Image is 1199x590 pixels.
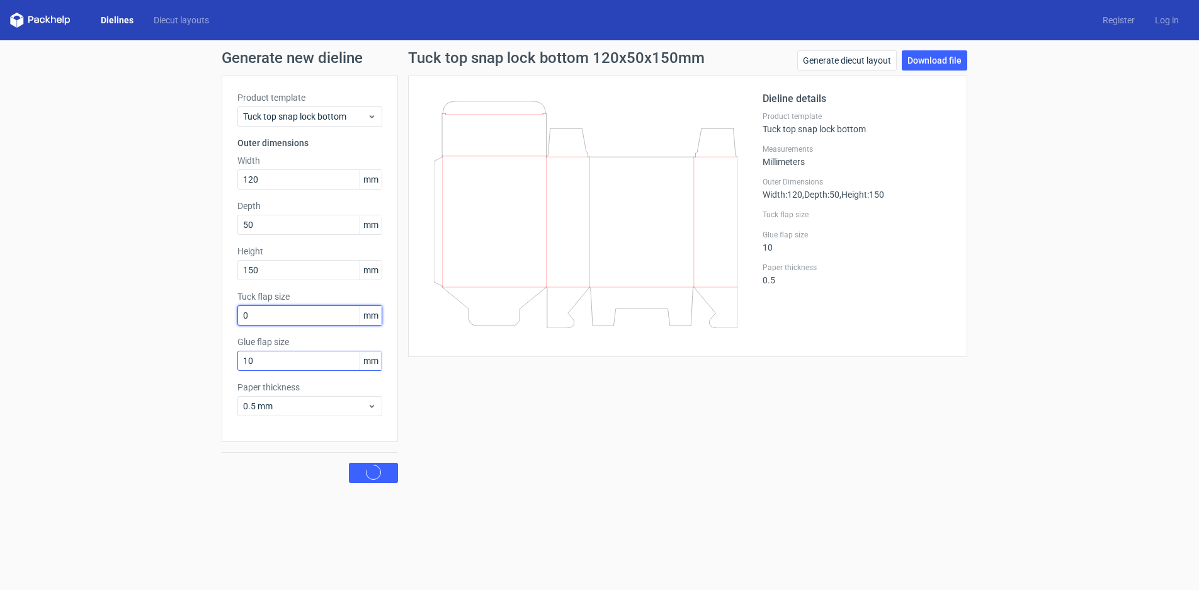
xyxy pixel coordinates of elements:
[243,400,367,412] span: 0.5 mm
[222,50,977,65] h1: Generate new dieline
[237,200,382,212] label: Depth
[144,14,219,26] a: Diecut layouts
[763,111,952,134] div: Tuck top snap lock bottom
[763,263,952,285] div: 0.5
[802,190,839,200] span: , Depth : 50
[1093,14,1145,26] a: Register
[763,230,952,252] div: 10
[763,263,952,273] label: Paper thickness
[1145,14,1189,26] a: Log in
[237,154,382,167] label: Width
[237,137,382,149] h3: Outer dimensions
[839,190,884,200] span: , Height : 150
[763,91,952,106] h2: Dieline details
[763,111,952,122] label: Product template
[763,177,952,187] label: Outer Dimensions
[360,261,382,280] span: mm
[360,215,382,234] span: mm
[763,230,952,240] label: Glue flap size
[797,50,897,71] a: Generate diecut layout
[902,50,967,71] a: Download file
[763,144,952,154] label: Measurements
[763,210,952,220] label: Tuck flap size
[91,14,144,26] a: Dielines
[237,290,382,303] label: Tuck flap size
[237,381,382,394] label: Paper thickness
[763,190,802,200] span: Width : 120
[237,336,382,348] label: Glue flap size
[408,50,705,65] h1: Tuck top snap lock bottom 120x50x150mm
[243,110,367,123] span: Tuck top snap lock bottom
[360,306,382,325] span: mm
[237,91,382,104] label: Product template
[763,144,952,167] div: Millimeters
[360,351,382,370] span: mm
[237,245,382,258] label: Height
[360,170,382,189] span: mm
